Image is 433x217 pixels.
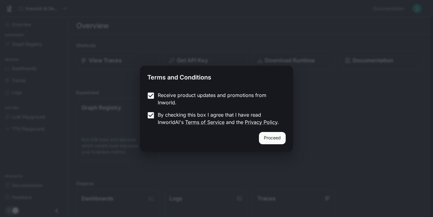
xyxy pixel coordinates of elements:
[158,91,281,106] p: Receive product updates and promotions from Inworld.
[245,119,277,125] a: Privacy Policy
[259,132,286,144] button: Proceed
[158,111,281,126] p: By checking this box I agree that I have read InworldAI's and the .
[185,119,224,125] a: Terms of Service
[140,66,293,87] h2: Terms and Conditions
